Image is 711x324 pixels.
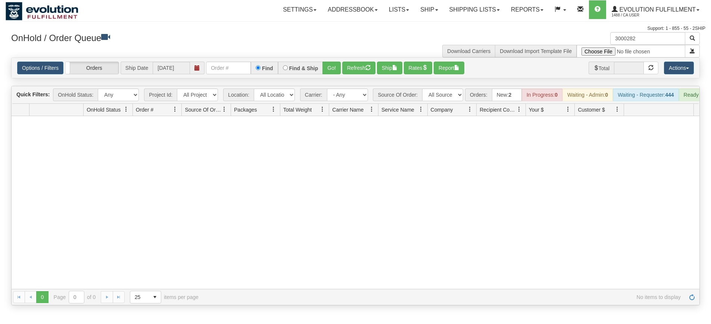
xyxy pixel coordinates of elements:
[610,32,685,45] input: Search
[206,62,251,74] input: Order #
[135,293,144,301] span: 25
[415,103,427,116] a: Service Name filter column settings
[149,291,161,303] span: select
[16,91,50,98] label: Quick Filters:
[277,0,322,19] a: Settings
[522,88,562,101] div: In Progress:
[130,291,161,303] span: Page sizes drop down
[11,32,350,43] h3: OnHold / Order Queue
[431,106,453,113] span: Company
[130,291,199,303] span: items per page
[686,291,698,303] a: Refresh
[365,103,378,116] a: Carrier Name filter column settings
[53,88,98,101] span: OnHold Status:
[54,291,96,303] span: Page of 0
[120,103,132,116] a: OnHold Status filter column settings
[444,0,505,19] a: Shipping lists
[283,106,312,113] span: Total Weight
[169,103,181,116] a: Order # filter column settings
[529,106,544,113] span: Your $
[505,0,549,19] a: Reports
[223,88,254,101] span: Location:
[513,103,526,116] a: Recipient Country filter column settings
[121,62,153,74] span: Ship Date
[332,106,364,113] span: Carrier Name
[373,88,422,101] span: Source Of Order:
[136,106,153,113] span: Order #
[87,106,121,113] span: OnHold Status
[6,25,705,32] div: Support: 1 - 855 - 55 - 2SHIP
[664,62,694,74] button: Actions
[289,66,318,71] label: Find & Ship
[555,92,558,98] strong: 0
[562,88,613,101] div: Waiting - Admin:
[415,0,443,19] a: Ship
[605,92,608,98] strong: 0
[404,62,433,74] button: Rates
[480,106,516,113] span: Recipient Country
[267,103,280,116] a: Packages filter column settings
[65,62,119,74] label: Orders
[665,92,674,98] strong: 444
[694,124,710,200] iframe: chat widget
[36,291,48,303] span: Page 0
[342,62,375,74] button: Refresh
[381,106,414,113] span: Service Name
[464,103,476,116] a: Company filter column settings
[17,62,63,74] a: Options / Filters
[316,103,329,116] a: Total Weight filter column settings
[434,62,464,74] button: Report
[589,62,614,74] span: Total
[612,12,668,19] span: 1488 / CA User
[300,88,327,101] span: Carrier:
[509,92,512,98] strong: 2
[611,103,624,116] a: Customer $ filter column settings
[492,88,522,101] div: New:
[234,106,257,113] span: Packages
[500,48,572,54] a: Download Import Template File
[6,2,78,21] img: logo1488.jpg
[322,62,341,74] button: Go!
[322,0,383,19] a: Addressbook
[12,86,699,104] div: grid toolbar
[685,32,700,45] button: Search
[377,62,402,74] button: Ship
[209,294,681,300] span: No items to display
[218,103,231,116] a: Source Of Order filter column settings
[577,45,685,57] input: Import
[578,106,605,113] span: Customer $
[144,88,177,101] span: Project Id:
[447,48,490,54] a: Download Carriers
[262,66,273,71] label: Find
[613,88,679,101] div: Waiting - Requester:
[465,88,492,101] span: Orders:
[562,103,574,116] a: Your $ filter column settings
[185,106,221,113] span: Source Of Order
[383,0,415,19] a: Lists
[606,0,705,19] a: Evolution Fulfillment 1488 / CA User
[618,6,696,13] span: Evolution Fulfillment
